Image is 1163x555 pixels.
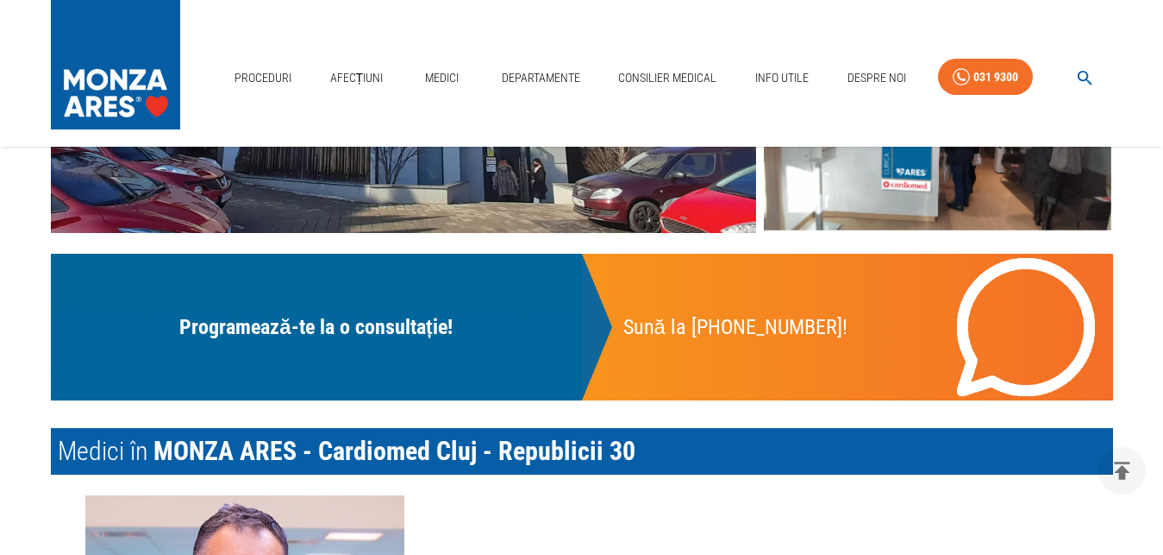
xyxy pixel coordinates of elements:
div: 031 9300 [973,66,1018,88]
button: delete [1098,447,1146,495]
a: Info Utile [748,60,816,96]
a: 031 9300 [938,59,1033,96]
a: Proceduri [228,60,298,96]
a: Programează-te la o consultație!Sună la [PHONE_NUMBER]! [51,254,1113,400]
p: Programează-te la o consultație! [179,312,452,343]
a: Consilier Medical [611,60,723,96]
strong: Sună la [PHONE_NUMBER]! [623,315,847,339]
a: Departamente [495,60,587,96]
a: Despre Noi [841,60,913,96]
a: Medici [415,60,470,96]
span: MONZA ARES - Cardiomed Cluj - Republicii 30 [153,436,635,466]
h2: Medici în [51,428,1113,475]
a: Afecțiuni [323,60,391,96]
